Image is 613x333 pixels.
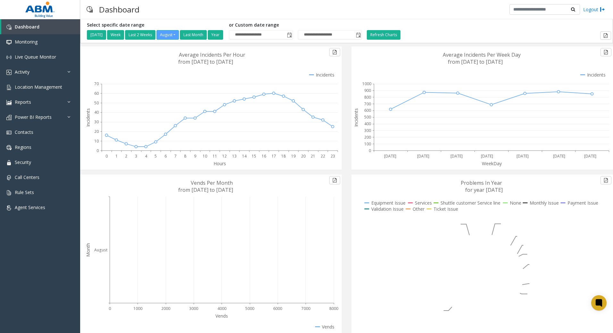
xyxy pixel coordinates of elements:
text: 23 [331,153,335,159]
img: 'icon' [6,85,12,90]
h5: Select specific date range [87,22,224,28]
h3: Dashboard [96,2,143,17]
button: Last 2 Weeks [125,30,155,40]
text: [DATE] [553,153,565,159]
img: logout [600,6,605,13]
text: 70 [94,81,99,86]
span: Regions [15,144,31,150]
text: 10 [203,153,207,159]
text: 3000 [189,306,198,311]
text: 7 [174,153,177,159]
span: Contacts [15,129,33,135]
button: [DATE] [87,30,106,40]
text: 30 [94,119,99,125]
img: 'icon' [6,40,12,45]
text: 4000 [217,306,226,311]
img: 'icon' [6,190,12,195]
text: Incidents [353,108,359,127]
text: 2 [125,153,127,159]
text: 16 [262,153,266,159]
text: 13 [232,153,237,159]
a: Logout [583,6,605,13]
text: from [DATE] to [DATE] [178,186,233,193]
text: from [DATE] to [DATE] [448,58,503,65]
text: 5 [155,153,157,159]
text: 500 [364,114,371,120]
text: 400 [364,121,371,126]
a: Dashboard [1,19,80,34]
text: 1 [115,153,118,159]
text: 10 [94,138,99,144]
text: 4 [145,153,147,159]
text: Incidents [85,108,91,127]
button: Export to pdf [600,31,611,40]
text: 8000 [329,306,338,311]
text: 0 [109,306,111,311]
button: Last Month [180,30,207,40]
text: [DATE] [481,153,493,159]
text: 20 [94,129,99,134]
img: 'icon' [6,55,12,60]
button: Export to pdf [600,48,611,56]
text: 8 [184,153,186,159]
img: pageIcon [87,2,93,17]
button: Year [208,30,223,40]
text: 12 [222,153,227,159]
text: 6 [164,153,167,159]
text: 0 [97,148,99,153]
button: Refresh Charts [367,30,400,40]
text: 6000 [273,306,282,311]
img: 'icon' [6,160,12,165]
text: Problems In Year [461,179,502,186]
button: Export to pdf [329,176,340,184]
img: 'icon' [6,115,12,120]
text: 200 [364,134,371,140]
text: 40 [94,110,99,115]
text: 20 [301,153,306,159]
span: Agent Services [15,204,45,210]
span: Rule Sets [15,189,34,195]
text: WeekDay [482,160,502,166]
text: 5000 [245,306,254,311]
text: [DATE] [584,153,596,159]
text: Average Incidents Per Week Day [443,51,521,58]
img: 'icon' [6,145,12,150]
text: 14 [242,153,247,159]
text: from [DATE] to [DATE] [178,58,233,65]
span: Monitoring [15,39,38,45]
text: Average Incidents Per Hour [179,51,245,58]
text: 100 [364,141,371,147]
span: Call Centers [15,174,39,180]
text: 9 [194,153,196,159]
text: Vends Per Month [191,179,233,186]
text: 800 [364,94,371,100]
text: 15 [252,153,256,159]
text: Vends [215,313,228,319]
text: 600 [364,108,371,113]
span: Live Queue Monitor [15,54,56,60]
span: Toggle popup [286,30,293,39]
button: August [156,30,179,40]
img: 'icon' [6,70,12,75]
text: Hours [214,160,226,166]
text: 11 [213,153,217,159]
img: 'icon' [6,130,12,135]
button: Week [107,30,124,40]
span: Activity [15,69,29,75]
text: 50 [94,100,99,106]
text: 19 [291,153,296,159]
text: 22 [321,153,325,159]
text: 1000 [362,81,371,86]
text: August [94,247,107,253]
img: 'icon' [6,205,12,210]
text: 0 [105,153,108,159]
img: 'icon' [6,175,12,180]
text: [DATE] [516,153,529,159]
text: [DATE] [450,153,463,159]
text: 2000 [161,306,170,311]
button: Export to pdf [329,48,340,56]
span: Toggle popup [355,30,362,39]
h5: or Custom date range [229,22,362,28]
text: 300 [364,128,371,133]
text: 7000 [301,306,310,311]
